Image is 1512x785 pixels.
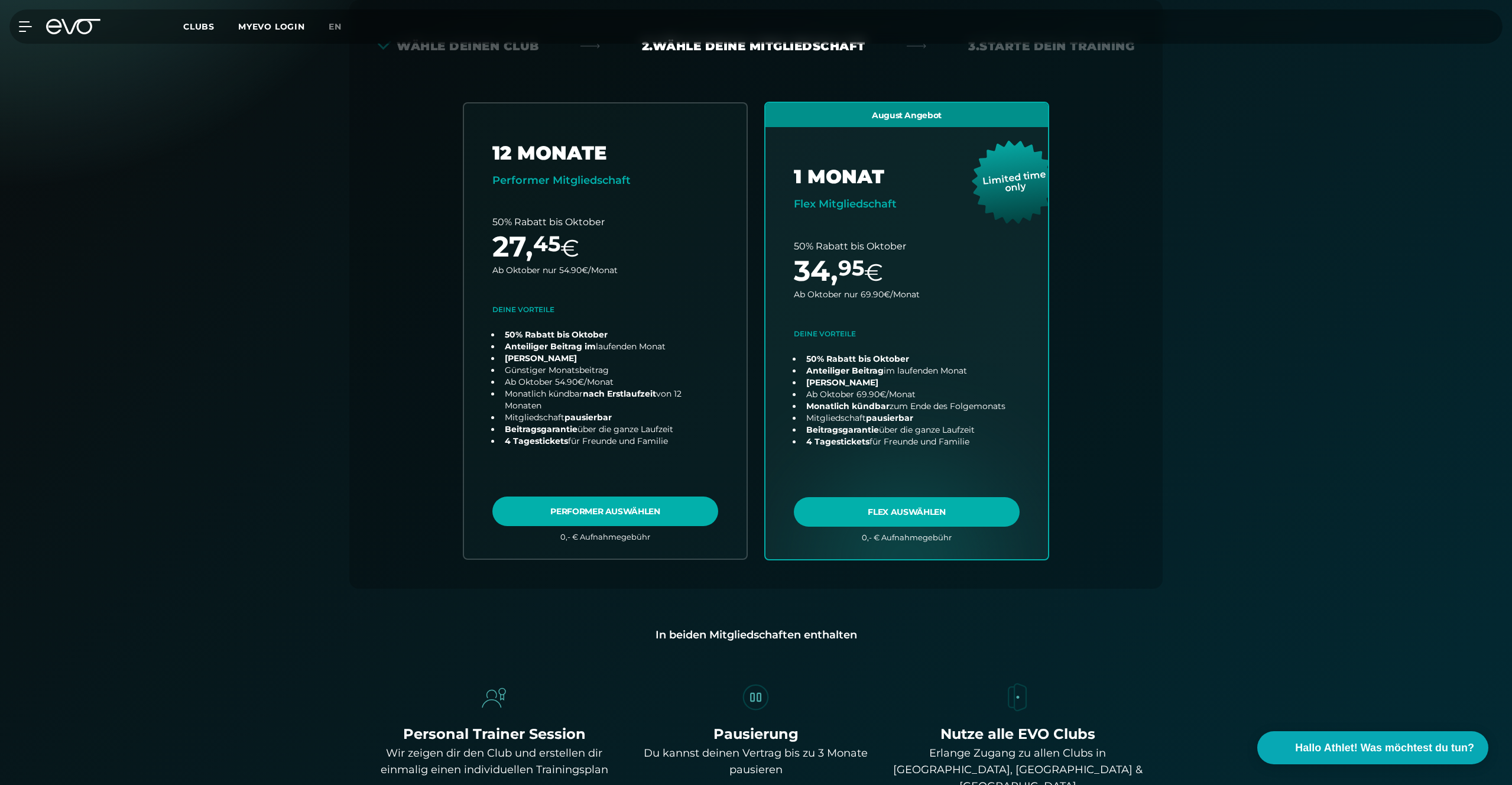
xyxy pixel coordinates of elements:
[891,724,1144,745] div: Nutze alle EVO Clubs
[739,681,773,714] img: evofitness
[1295,740,1474,756] span: Hallo Athlet! Was möchtest du tun?
[329,20,356,34] a: en
[765,103,1048,559] a: choose plan
[1001,681,1034,714] img: evofitness
[368,627,1144,643] div: In beiden Mitgliedschaften enthalten
[238,21,305,32] a: MYEVO LOGIN
[183,21,215,32] span: Clubs
[1257,731,1488,764] button: Hallo Athlet! Was möchtest du tun?
[478,681,511,714] img: evofitness
[368,724,621,745] div: Personal Trainer Session
[630,724,882,745] div: Pausierung
[368,745,621,778] div: Wir zeigen dir den Club und erstellen dir einmalig einen individuellen Trainingsplan
[464,103,747,559] a: choose plan
[183,21,238,32] a: Clubs
[329,21,342,32] span: en
[630,745,882,778] div: Du kannst deinen Vertrag bis zu 3 Monate pausieren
